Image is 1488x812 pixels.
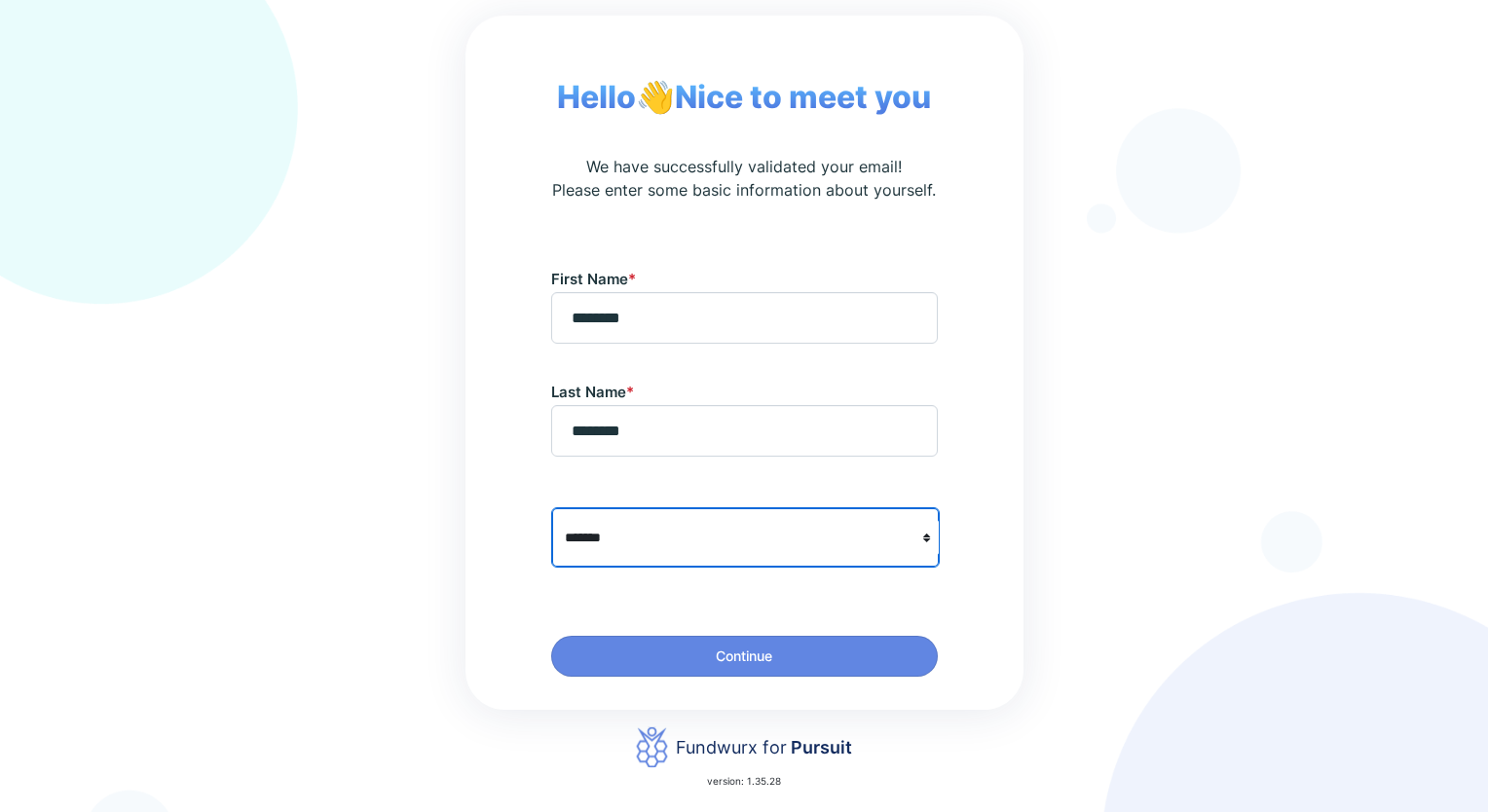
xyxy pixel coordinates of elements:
label: Last Name [551,383,634,401]
p: version: 1.35.28 [707,773,781,789]
span: 👋 [636,78,675,116]
span: Continue [716,646,772,666]
span: Pursuit [787,737,852,757]
button: Continue [551,636,938,677]
label: First Name [551,270,636,288]
div: Fundwurx for [676,734,852,761]
span: We have successfully validated your email! Please enter some basic information about yourself. [552,155,936,202]
span: Hello Nice to meet you [557,78,931,116]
